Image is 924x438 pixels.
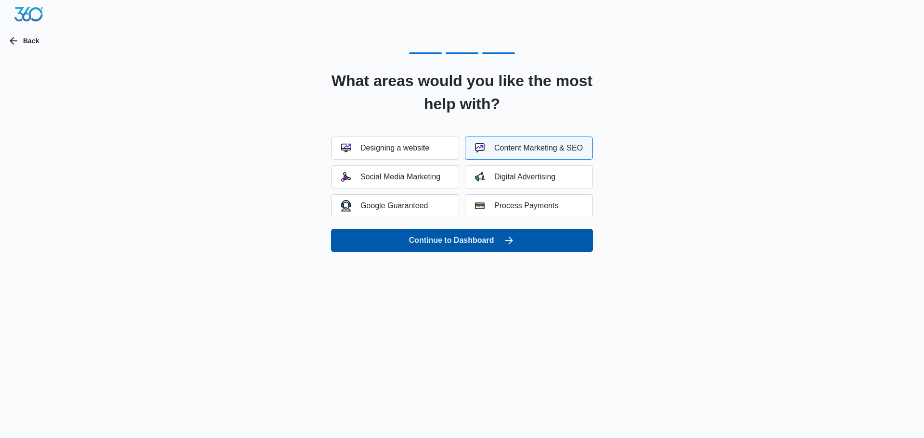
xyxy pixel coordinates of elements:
[465,165,593,188] button: Digital Advertising
[475,172,555,182] div: Digital Advertising
[341,172,440,182] div: Social Media Marketing
[475,201,558,211] div: Process Payments
[331,165,459,188] button: Social Media Marketing
[475,143,583,153] div: Content Marketing & SEO
[465,194,593,217] button: Process Payments
[331,229,593,252] button: Continue to Dashboard
[319,69,605,115] h2: What areas would you like the most help with?
[465,137,593,160] button: Content Marketing & SEO
[331,194,459,217] button: Google Guaranteed
[341,143,429,153] div: Designing a website
[341,200,428,211] div: Google Guaranteed
[331,137,459,160] button: Designing a website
